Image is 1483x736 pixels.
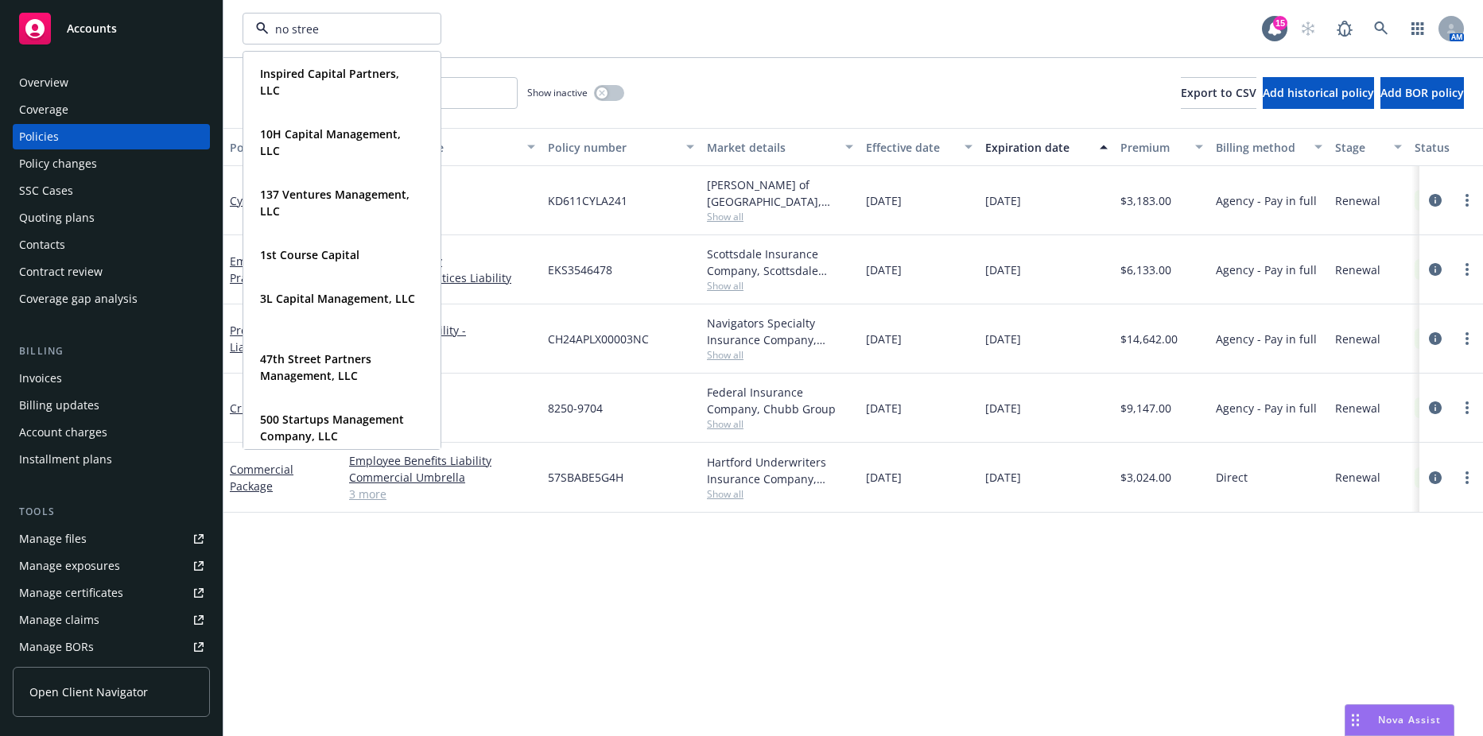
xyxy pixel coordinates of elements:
[860,128,979,166] button: Effective date
[1335,261,1380,278] span: Renewal
[1335,139,1384,156] div: Stage
[985,192,1021,209] span: [DATE]
[866,192,902,209] span: [DATE]
[1120,192,1171,209] span: $3,183.00
[1329,13,1361,45] a: Report a Bug
[13,286,210,312] a: Coverage gap analysis
[548,192,627,209] span: KD611CYLA241
[527,86,588,99] span: Show inactive
[230,254,322,285] a: Employment Practices Liability
[19,447,112,472] div: Installment plans
[985,469,1021,486] span: [DATE]
[13,393,210,418] a: Billing updates
[1216,331,1317,347] span: Agency - Pay in full
[542,128,701,166] button: Policy number
[707,139,836,156] div: Market details
[866,400,902,416] span: [DATE]
[1458,468,1477,487] a: more
[979,128,1114,166] button: Expiration date
[1335,331,1380,347] span: Renewal
[1335,469,1380,486] span: Renewal
[67,22,117,35] span: Accounts
[13,607,210,633] a: Manage claims
[548,331,649,347] span: CH24APLX00003NC
[1120,469,1171,486] span: $3,024.00
[1458,260,1477,279] a: more
[866,469,902,486] span: [DATE]
[19,420,107,445] div: Account charges
[260,66,399,98] strong: Inspired Capital Partners, LLC
[707,417,853,431] span: Show all
[1120,261,1171,278] span: $6,133.00
[13,178,210,203] a: SSC Cases
[260,126,401,158] strong: 10H Capital Management, LLC
[19,607,99,633] div: Manage claims
[548,261,612,278] span: EKS3546478
[866,331,902,347] span: [DATE]
[13,447,210,472] a: Installment plans
[13,366,210,391] a: Invoices
[1426,398,1445,417] a: circleInformation
[1209,128,1329,166] button: Billing method
[1216,192,1317,209] span: Agency - Pay in full
[1458,398,1477,417] a: more
[1216,139,1305,156] div: Billing method
[269,21,409,37] input: Filter by keyword
[1216,261,1317,278] span: Agency - Pay in full
[707,279,853,292] span: Show all
[13,420,210,445] a: Account charges
[343,128,542,166] button: Lines of coverage
[1426,260,1445,279] a: circleInformation
[19,70,68,95] div: Overview
[548,469,623,486] span: 57SBABE5G4H
[13,151,210,176] a: Policy changes
[985,331,1021,347] span: [DATE]
[1120,331,1178,347] span: $14,642.00
[260,412,404,444] strong: 500 Startups Management Company, LLC
[19,232,65,258] div: Contacts
[1263,77,1374,109] button: Add historical policy
[19,97,68,122] div: Coverage
[1426,468,1445,487] a: circleInformation
[230,139,319,156] div: Policy details
[13,634,210,660] a: Manage BORs
[19,526,87,552] div: Manage files
[19,580,123,606] div: Manage certificates
[19,178,73,203] div: SSC Cases
[707,246,853,279] div: Scottsdale Insurance Company, Scottsdale Insurance Company (Nationwide), RT Specialty Insurance S...
[1120,400,1171,416] span: $9,147.00
[1181,77,1256,109] button: Export to CSV
[1380,85,1464,100] span: Add BOR policy
[707,454,853,487] div: Hartford Underwriters Insurance Company, Hartford Insurance Group
[260,351,371,383] strong: 47th Street Partners Management, LLC
[1181,85,1256,100] span: Export to CSV
[349,400,535,416] a: Crime
[1335,400,1380,416] span: Renewal
[1426,191,1445,210] a: circleInformation
[19,366,62,391] div: Invoices
[13,343,210,359] div: Billing
[13,6,210,51] a: Accounts
[985,139,1090,156] div: Expiration date
[349,469,535,486] a: Commercial Umbrella
[1335,192,1380,209] span: Renewal
[19,124,59,149] div: Policies
[1273,16,1287,30] div: 15
[230,193,261,208] a: Cyber
[1378,713,1441,726] span: Nova Assist
[13,553,210,579] a: Manage exposures
[1216,400,1317,416] span: Agency - Pay in full
[13,70,210,95] a: Overview
[230,401,262,416] a: Crime
[19,286,138,312] div: Coverage gap analysis
[223,128,343,166] button: Policy details
[1263,85,1374,100] span: Add historical policy
[1114,128,1209,166] button: Premium
[866,139,955,156] div: Effective date
[1120,139,1186,156] div: Premium
[349,269,535,286] a: Employment Practices Liability
[1458,329,1477,348] a: more
[230,323,295,354] a: Professional Liability
[13,97,210,122] a: Coverage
